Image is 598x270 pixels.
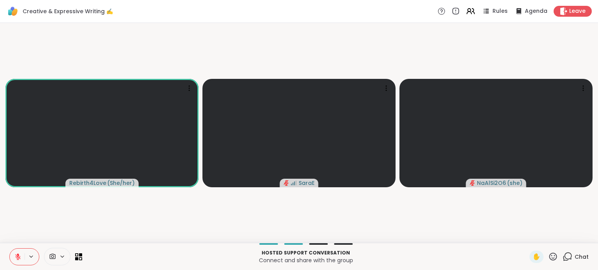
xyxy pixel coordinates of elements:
[533,252,540,261] span: ✋
[87,249,525,256] p: Hosted support conversation
[470,180,475,186] span: audio-muted
[575,253,589,261] span: Chat
[284,180,289,186] span: audio-muted
[299,179,315,187] span: SaraE
[507,179,522,187] span: ( she )
[107,179,135,187] span: ( She/her )
[23,7,113,15] span: Creative & Expressive Writing ✍️
[492,7,508,15] span: Rules
[87,256,525,264] p: Connect and share with the group
[525,7,547,15] span: Agenda
[69,179,106,187] span: Rebirth4Love
[477,179,506,187] span: NaAlSi2O6
[6,5,19,18] img: ShareWell Logomark
[569,7,586,15] span: Leave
